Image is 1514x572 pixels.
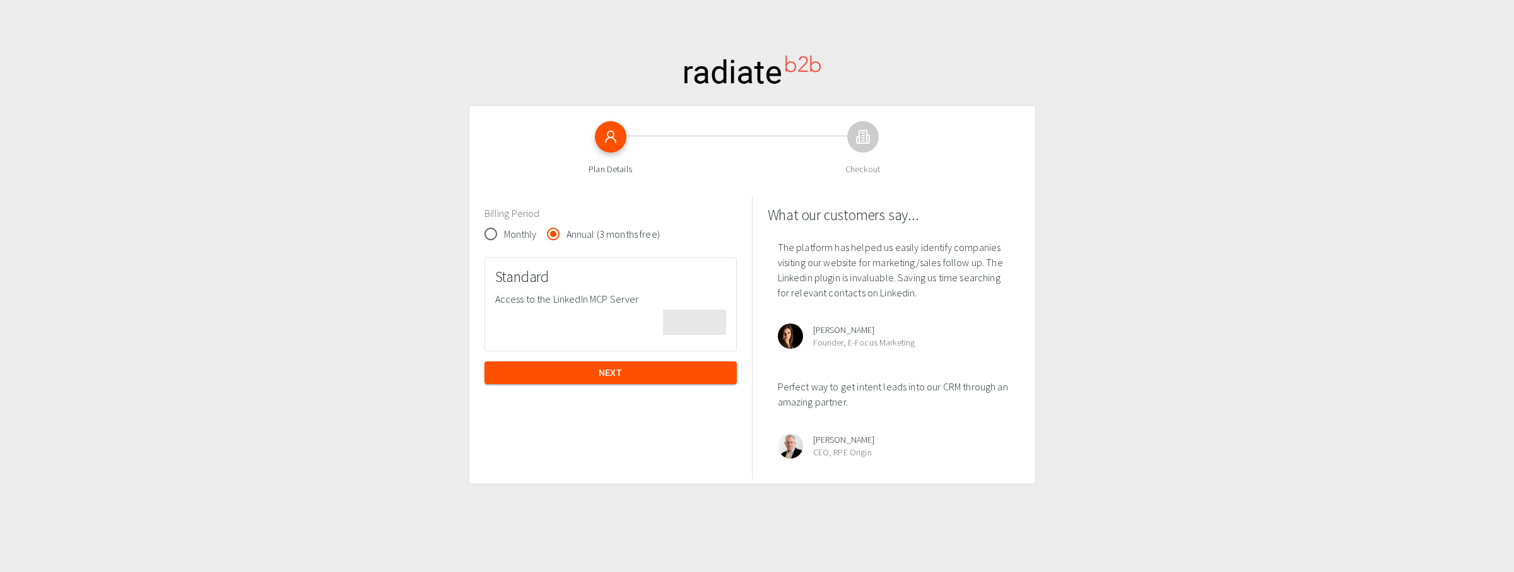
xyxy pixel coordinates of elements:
[504,226,537,242] span: Monthly
[566,226,660,242] span: Annual (3 months free)
[495,291,726,306] p: Access to the LinkedIn MCP Server
[484,361,737,385] button: Next
[778,433,803,458] img: ryan.jpeg
[495,268,726,286] h2: Standard
[490,163,732,175] span: Plan Details
[742,163,984,175] span: Checkout
[813,336,1010,349] span: Founder, E-Focus Marketing
[673,47,831,93] img: radiateb2b_logo_black.png
[778,240,1010,300] p: The platform has helped us easily identify companies visiting our website for marketing/sales fol...
[813,324,1010,336] span: [PERSON_NAME]
[813,433,1010,446] span: [PERSON_NAME]
[778,324,803,349] img: kate.jpg
[484,206,737,221] label: Billing Period
[768,206,1020,225] h2: What our customers say...
[778,379,1010,409] p: Perfect way to get intent leads into our CRM through an amazing partner.
[813,446,1010,458] span: CEO, RPE Origin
